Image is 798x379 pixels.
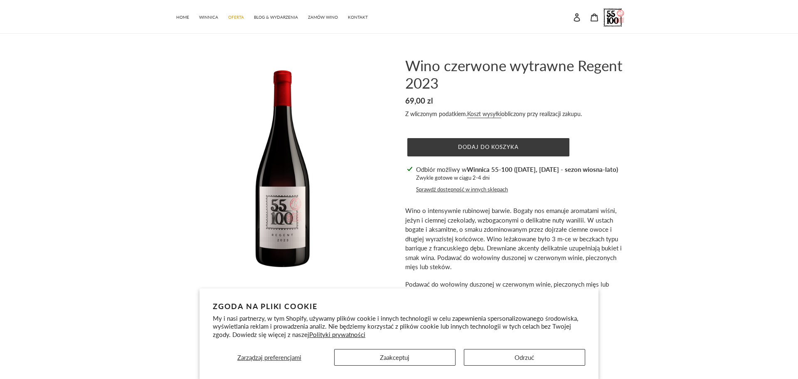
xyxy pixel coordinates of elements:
h1: Wino czerwone wytrawne Regent 2023 [405,57,626,92]
span: Dodaj do koszyka [458,144,519,150]
p: Odbiór możliwy w [416,165,618,174]
span: Podawać do wołowiny duszonej w czerwonym winie, pieczonych mięs lub steków. [405,280,609,297]
button: Zarządzaj preferencjami [213,349,326,366]
strong: Winnica 55-100 ([DATE], [DATE] - sezon wiosna-lato) [467,166,618,173]
span: ZAMÓW WINO [308,15,338,20]
span: BLOG & WYDARZENIA [254,15,298,20]
span: Wino o intensywnie rubinowej barwie. Bogaty nos emanuje aromatami wiśni, jeżyn i ciemnej czekolad... [405,207,622,270]
a: Polityki prywatności [309,331,365,338]
div: Z wliczonym podatkiem. obliczony przy realizacji zakupu. [405,109,626,118]
a: BLOG & WYDARZENIA [250,10,302,22]
button: Odrzuć [464,349,585,366]
button: Zaakceptuj [334,349,456,366]
h2: Zgoda na pliki cookie [213,302,585,311]
span: OFERTA [228,15,244,20]
span: 69,00 zl [405,96,433,105]
p: Zwykle gotowe w ciągu 2-4 dni [416,174,618,182]
a: HOME [172,10,193,22]
button: Sprawdź dostępność w innych sklepach [416,186,508,194]
span: KONTAKT [348,15,368,20]
span: WINNICA [199,15,218,20]
span: Zarządzaj preferencjami [237,354,301,361]
a: KONTAKT [344,10,372,22]
a: OFERTA [224,10,248,22]
a: ZAMÓW WINO [304,10,342,22]
a: WINNICA [195,10,222,22]
button: Dodaj do koszyka [407,138,569,156]
p: My i nasi partnerzy, w tym Shopify, używamy plików cookie i innych technologii w celu zapewnienia... [213,315,585,339]
img: Wino czerwone wytrawne Regent 2023 [221,57,345,277]
a: Koszt wysyłki [467,110,501,118]
span: HOME [176,15,189,20]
